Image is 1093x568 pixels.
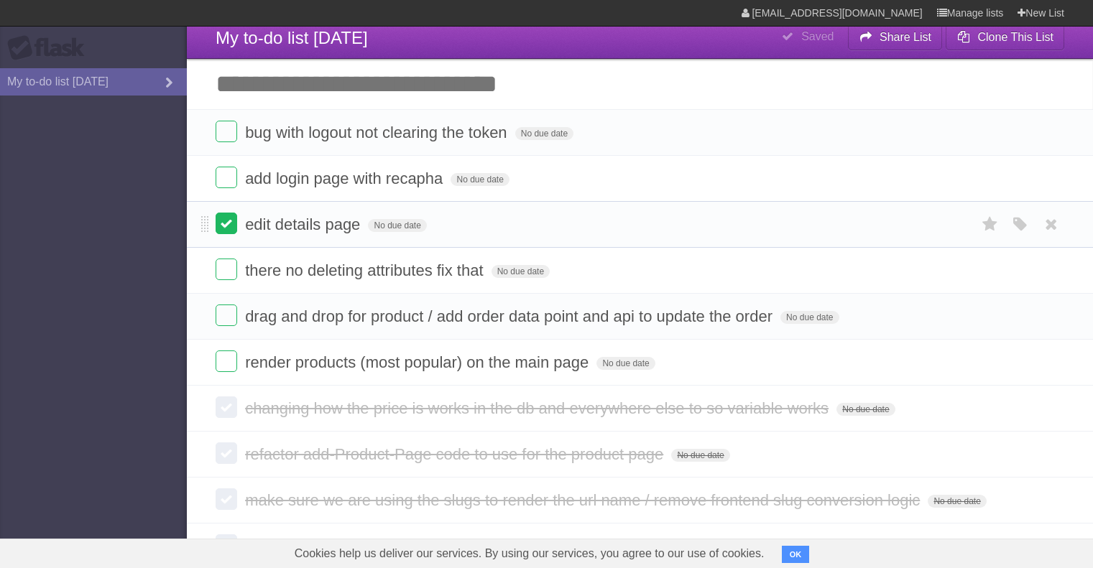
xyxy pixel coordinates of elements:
[977,213,1004,236] label: Star task
[801,30,834,42] b: Saved
[245,215,364,233] span: edit details page
[216,396,237,418] label: Done
[216,121,237,142] label: Done
[451,173,509,186] span: No due date
[245,445,667,463] span: refactor add-Product-Page code to use for the product page
[216,304,237,326] label: Done
[7,35,93,61] div: Flask
[848,24,943,50] button: Share List
[216,167,237,188] label: Done
[280,539,779,568] span: Cookies help us deliver our services. By using our services, you agree to our use of cookies.
[245,491,923,509] span: make sure we are using the slugs to render the url name / remove frontend slug conversion logic
[928,495,986,508] span: No due date
[245,261,486,279] span: there no deleting attributes fix that
[216,488,237,510] label: Done
[780,311,839,324] span: No due date
[782,546,810,563] button: OK
[216,28,368,47] span: My to-do list [DATE]
[946,24,1064,50] button: Clone This List
[515,127,573,140] span: No due date
[596,357,655,370] span: No due date
[245,399,832,417] span: changing how the price is works in the db and everywhere else to so variable works
[977,31,1053,43] b: Clone This List
[216,534,237,556] label: Done
[216,350,237,372] label: Done
[245,124,510,141] span: bug with logout not clearing the token
[216,259,237,280] label: Done
[245,169,446,187] span: add login page with recapha
[880,31,931,43] b: Share List
[245,353,592,371] span: render products (most popular) on the main page
[245,537,610,555] span: re-add all products just on the most-popular for now
[216,442,237,464] label: Done
[245,307,776,325] span: drag and drop for product / add order data point and api to update the order
[671,449,729,462] span: No due date
[492,265,550,278] span: No due date
[836,403,895,416] span: No due date
[216,213,237,234] label: Done
[368,219,426,232] span: No due date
